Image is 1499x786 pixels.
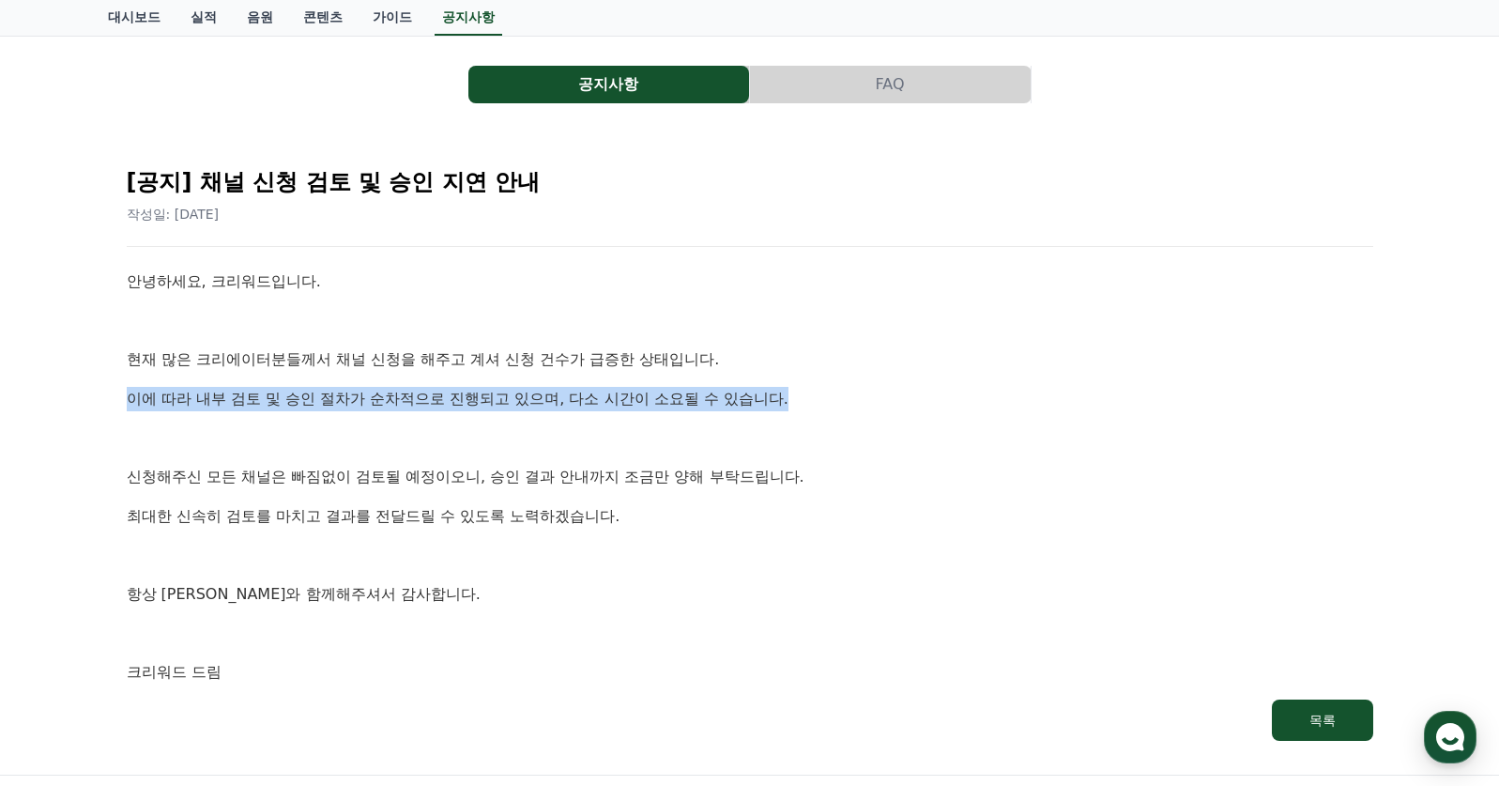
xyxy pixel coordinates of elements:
[127,465,1373,489] p: 신청해주신 모든 채널은 빠짐없이 검토될 예정이오니, 승인 결과 안내까지 조금만 양해 부탁드립니다.
[1272,700,1373,741] button: 목록
[59,624,70,639] span: 홈
[127,700,1373,741] a: 목록
[242,595,360,642] a: 설정
[1309,711,1336,730] div: 목록
[127,504,1373,529] p: 최대한 신속히 검토를 마치고 결과를 전달드릴 수 있도록 노력하겠습니다.
[468,66,749,103] button: 공지사항
[127,582,1373,607] p: 항상 [PERSON_NAME]와 함께해주셔서 감사합니다.
[290,624,313,639] span: 설정
[127,167,1373,197] h2: [공지] 채널 신청 검토 및 승인 지연 안내
[127,660,1373,685] p: 크리워드 드림
[750,66,1031,103] button: FAQ
[127,387,1373,411] p: 이에 따라 내부 검토 및 승인 절차가 순차적으로 진행되고 있으며, 다소 시간이 소요될 수 있습니다.
[6,595,124,642] a: 홈
[127,207,220,222] span: 작성일: [DATE]
[124,595,242,642] a: 대화
[127,270,1373,294] p: 안녕하세요, 크리워드입니다.
[127,347,1373,372] p: 현재 많은 크리에이터분들께서 채널 신청을 해주고 계셔 신청 건수가 급증한 상태입니다.
[468,66,750,103] a: 공지사항
[750,66,1032,103] a: FAQ
[172,624,194,640] span: 대화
